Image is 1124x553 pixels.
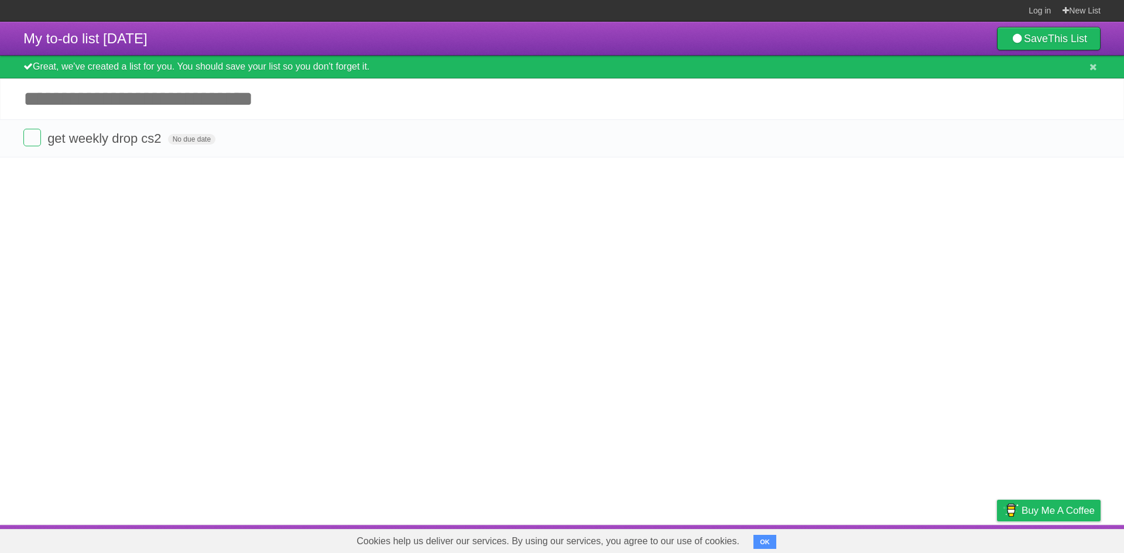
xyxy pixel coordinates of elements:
span: get weekly drop cs2 [47,131,164,146]
label: Done [23,129,41,146]
a: About [841,528,866,550]
a: Developers [880,528,927,550]
span: No due date [168,134,215,145]
a: Terms [942,528,968,550]
a: SaveThis List [997,27,1101,50]
a: Privacy [982,528,1012,550]
a: Suggest a feature [1027,528,1101,550]
img: Buy me a coffee [1003,500,1019,520]
b: This List [1048,33,1087,44]
span: Buy me a coffee [1022,500,1095,521]
a: Buy me a coffee [997,500,1101,521]
button: OK [753,535,776,549]
span: My to-do list [DATE] [23,30,148,46]
span: Cookies help us deliver our services. By using our services, you agree to our use of cookies. [345,530,751,553]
